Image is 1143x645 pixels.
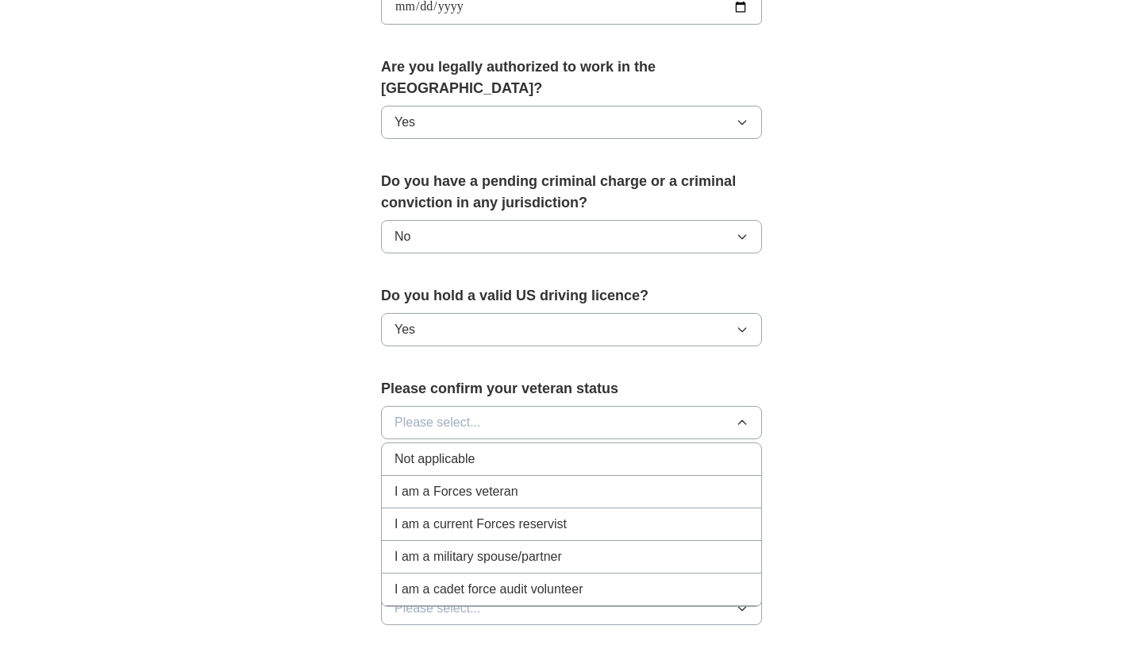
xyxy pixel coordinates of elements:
[394,413,481,432] span: Please select...
[394,320,415,339] span: Yes
[394,113,415,132] span: Yes
[381,56,762,99] label: Are you legally authorized to work in the [GEOGRAPHIC_DATA]?
[381,592,762,625] button: Please select...
[381,171,762,214] label: Do you have a pending criminal charge or a criminal conviction in any jurisdiction?
[381,378,762,400] label: Please confirm your veteran status
[381,106,762,139] button: Yes
[381,406,762,439] button: Please select...
[394,227,410,246] span: No
[394,599,481,618] span: Please select...
[394,482,518,501] span: I am a Forces veteran
[394,547,562,566] span: I am a military spouse/partner
[381,285,762,307] label: Do you hold a valid US driving licence?
[394,450,475,469] span: Not applicable
[381,313,762,346] button: Yes
[381,220,762,253] button: No
[394,515,567,534] span: I am a current Forces reservist
[394,580,583,599] span: I am a cadet force audit volunteer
